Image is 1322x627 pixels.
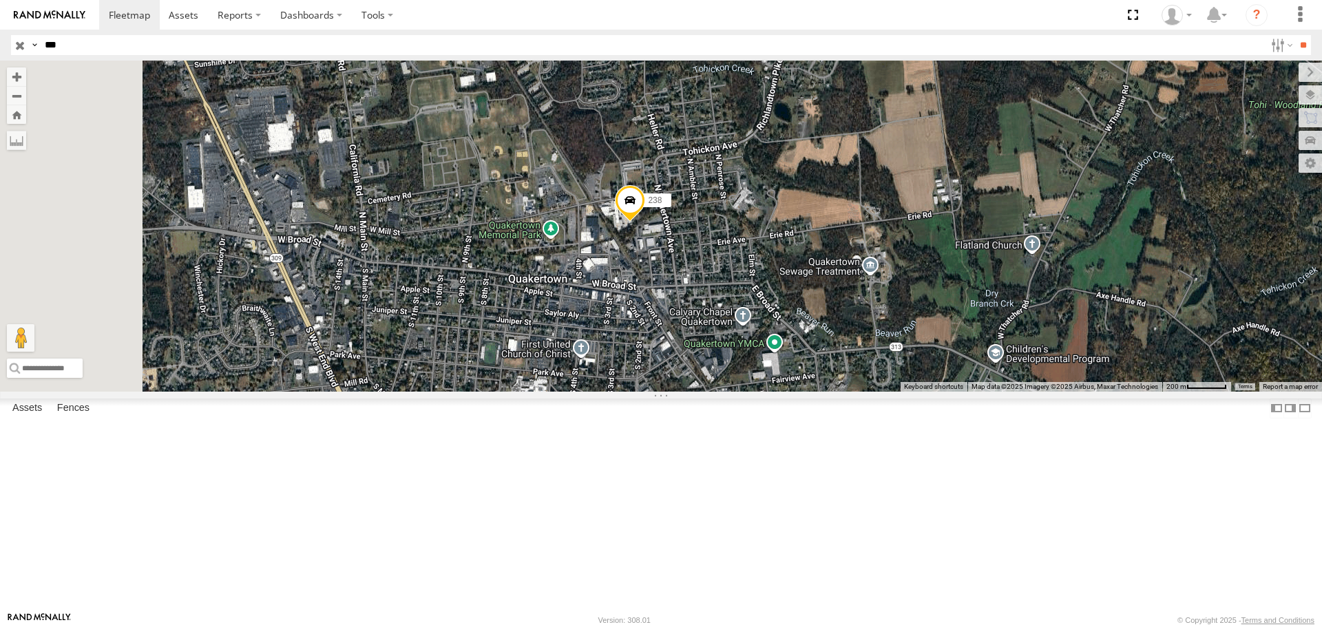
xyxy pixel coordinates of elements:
[7,67,26,86] button: Zoom in
[50,399,96,418] label: Fences
[8,613,71,627] a: Visit our Website
[1270,398,1283,418] label: Dock Summary Table to the Left
[7,105,26,124] button: Zoom Home
[1162,382,1231,392] button: Map Scale: 200 m per 55 pixels
[1299,153,1322,173] label: Map Settings
[6,399,49,418] label: Assets
[1298,398,1312,418] label: Hide Summary Table
[14,10,85,20] img: rand-logo.svg
[1266,35,1295,55] label: Search Filter Options
[1283,398,1297,418] label: Dock Summary Table to the Right
[598,616,651,624] div: Version: 308.01
[1166,383,1186,390] span: 200 m
[1177,616,1314,624] div: © Copyright 2025 -
[1241,616,1314,624] a: Terms and Conditions
[972,383,1158,390] span: Map data ©2025 Imagery ©2025 Airbus, Maxar Technologies
[904,382,963,392] button: Keyboard shortcuts
[1157,5,1197,25] div: Kerry Mac Phee
[1238,383,1252,389] a: Terms (opens in new tab)
[648,196,662,206] span: 238
[7,86,26,105] button: Zoom out
[1246,4,1268,26] i: ?
[7,324,34,352] button: Drag Pegman onto the map to open Street View
[7,131,26,150] label: Measure
[29,35,40,55] label: Search Query
[1263,383,1318,390] a: Report a map error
